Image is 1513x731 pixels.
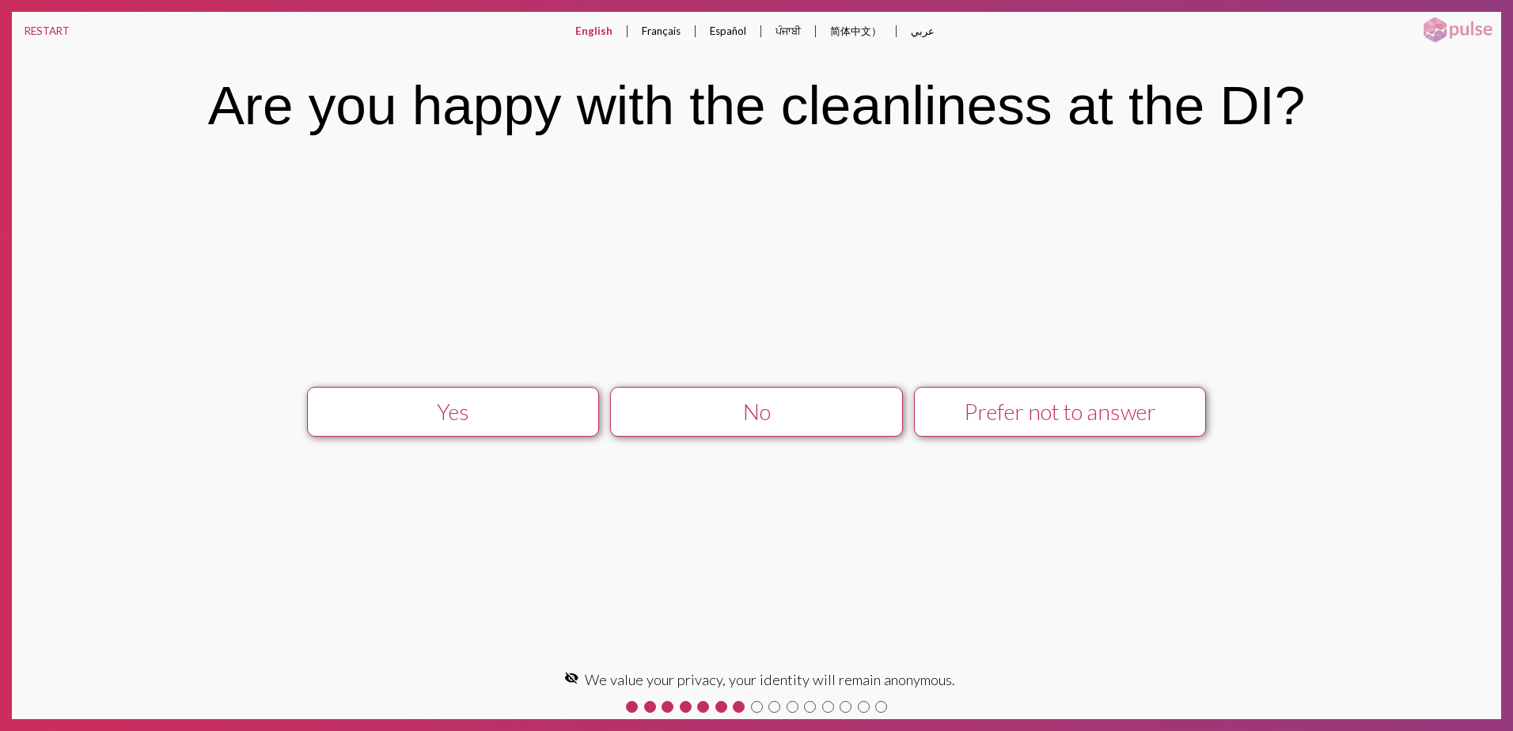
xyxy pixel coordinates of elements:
[585,671,955,688] span: We value your privacy, your identity will remain anonymous.
[898,12,947,50] button: عربي
[629,12,693,50] button: Français
[817,12,894,51] button: 简体中文）
[563,12,625,50] button: English
[208,74,1306,137] div: Are you happy with the cleanliness at the DI?
[914,387,1207,437] button: Prefer not to answer
[697,12,759,50] button: Español
[763,12,813,51] button: ਪੰਜਾਬੀ
[929,399,1191,425] div: Prefer not to answer
[1418,16,1497,44] img: pulsehorizontalsmall.png
[322,399,584,425] div: Yes
[610,387,903,437] button: No
[12,12,82,50] button: RESTART
[307,387,600,437] button: Yes
[564,671,578,685] mat-icon: visibility_off
[626,399,888,425] div: No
